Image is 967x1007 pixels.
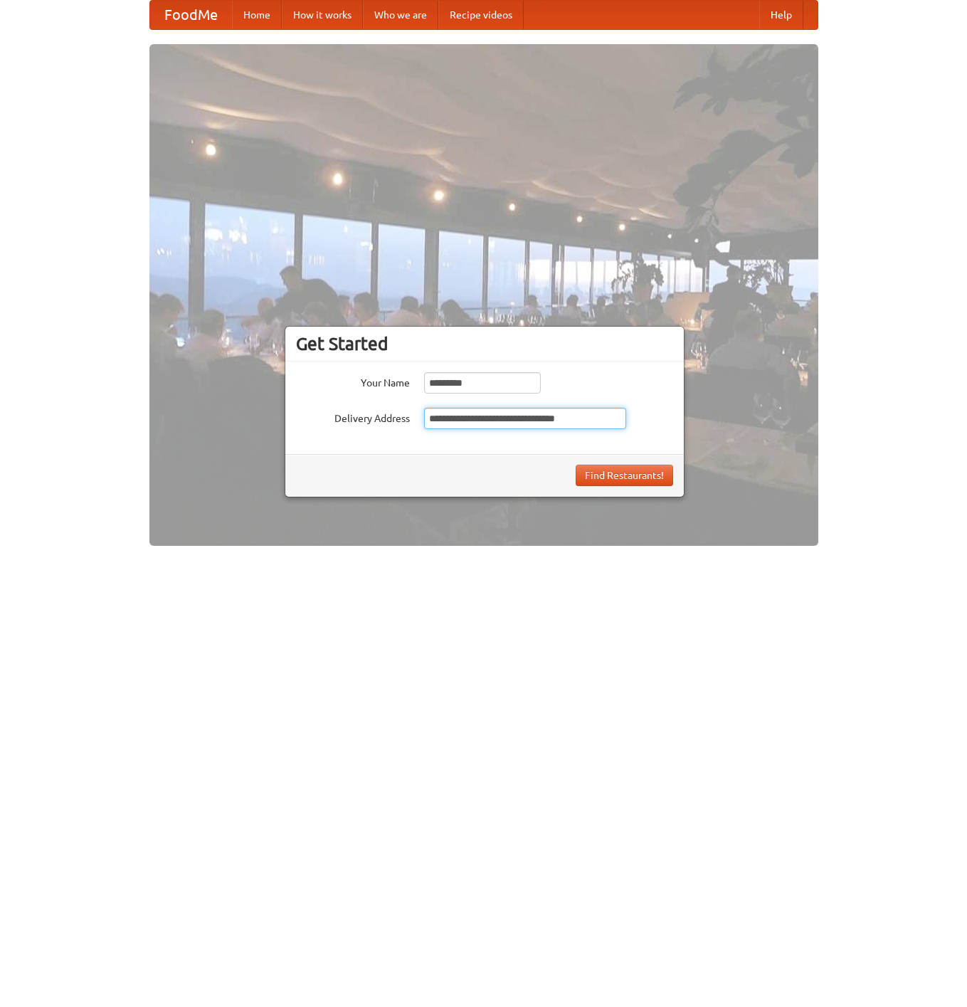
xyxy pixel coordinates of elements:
label: Your Name [296,372,410,390]
a: Who we are [363,1,438,29]
h3: Get Started [296,333,673,354]
a: FoodMe [150,1,232,29]
a: Home [232,1,282,29]
label: Delivery Address [296,408,410,426]
a: Recipe videos [438,1,524,29]
a: Help [759,1,803,29]
button: Find Restaurants! [576,465,673,486]
a: How it works [282,1,363,29]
